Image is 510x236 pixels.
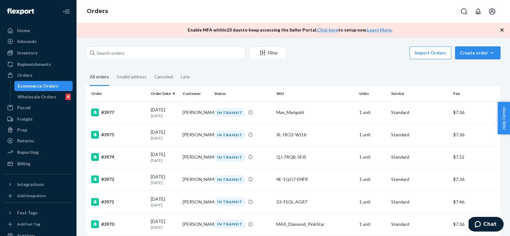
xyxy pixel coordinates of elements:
div: MAX_Diamond_PinkStar [276,221,354,227]
a: Learn More [367,27,391,32]
a: Inventory [4,48,73,58]
div: Late [181,68,190,85]
td: 1 unit [357,146,389,168]
div: Replenishments [17,61,51,68]
p: Standard [391,132,448,138]
td: $7.36 [451,124,500,146]
td: $7.46 [451,191,500,213]
div: QJ-7RQB-5FJS [276,154,354,160]
td: 1 unit [357,191,389,213]
td: $7.36 [451,213,500,235]
a: Add Integration [4,192,73,200]
ol: breadcrumbs [82,2,113,21]
div: Returns [17,138,34,144]
div: #3971 [91,198,146,206]
div: Inventory [17,50,38,56]
div: 4E-1QG7-ENFR [276,176,354,182]
p: [DATE] [151,202,178,208]
button: Integrations [4,179,73,190]
div: [DATE] [151,151,178,163]
a: Freight [4,114,73,124]
td: $7.36 [451,168,500,190]
p: Standard [391,154,448,160]
button: Open Search Box [458,5,470,18]
a: Wholesale Orders4 [14,92,73,102]
p: [DATE] [151,225,178,230]
div: Invalid address [117,68,147,85]
div: [DATE] [151,196,178,208]
div: Integrations [17,181,44,188]
img: Flexport logo [7,8,34,15]
div: Canceled [154,68,173,85]
td: 1 unit [357,124,389,146]
p: Enable MFA within 23 days to keep accessing the Seller Portal. to setup now. . [188,27,392,33]
p: [DATE] [151,135,178,141]
td: [PERSON_NAME] [180,213,212,235]
th: Fee [451,86,500,101]
div: #3972 [91,175,146,183]
div: #3977 [91,109,146,116]
div: #3974 [91,153,146,161]
iframe: Opens a widget where you can chat to one of our agents [469,217,504,233]
a: Returns [4,136,73,146]
div: Add Integration [17,193,46,198]
div: Max_Marigold [276,109,354,116]
a: Orders [4,70,73,80]
div: Reporting [17,149,39,155]
a: Orders [87,8,108,15]
div: [DATE] [151,174,178,185]
div: IN TRANSIT [214,108,245,117]
a: Ecommerce Orders [14,81,73,91]
div: Orders [17,72,33,78]
td: 1 unit [357,213,389,235]
th: Order [86,86,148,101]
p: [DATE] [151,158,178,163]
a: Reporting [4,147,73,157]
p: [DATE] [151,113,178,118]
a: Billing [4,159,73,169]
td: 1 unit [357,101,389,124]
div: [DATE] [151,129,178,141]
a: Home [4,25,73,36]
div: Prep [17,127,27,133]
td: [PERSON_NAME] [180,124,212,146]
p: Standard [391,109,448,116]
button: Fast Tags [4,208,73,218]
td: $7.12 [451,146,500,168]
div: All orders [90,68,109,86]
a: Replenishments [4,59,73,69]
th: Status [212,86,274,101]
div: Freight [17,116,33,122]
th: Service [389,86,451,101]
td: $7.36 [451,101,500,124]
p: Standard [391,199,448,205]
a: Click here [317,27,338,32]
div: Customer [183,91,209,96]
div: Filter [250,50,286,56]
div: Parcel [17,104,31,111]
div: Ecommerce Orders [18,83,58,89]
div: Home [17,27,30,34]
div: Billing [17,161,30,167]
button: Open account menu [486,5,499,18]
div: Wholesale Orders [18,94,56,100]
div: #3970 [91,220,146,228]
p: [DATE] [151,180,178,185]
a: Add Fast Tag [4,220,73,228]
a: Parcel [4,103,73,113]
div: Add Fast Tag [17,221,40,227]
div: 53-91GL-AGR7 [276,199,354,205]
th: Order Date [148,86,180,101]
button: Open notifications [472,5,484,18]
td: 1 unit [357,168,389,190]
p: Standard [391,221,448,227]
td: [PERSON_NAME] [180,168,212,190]
div: [DATE] [151,107,178,118]
button: Close Navigation [60,5,73,18]
div: 4 [66,94,71,100]
button: Help Center [498,102,510,134]
button: Import Orders [410,46,451,59]
td: [PERSON_NAME] [180,191,212,213]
